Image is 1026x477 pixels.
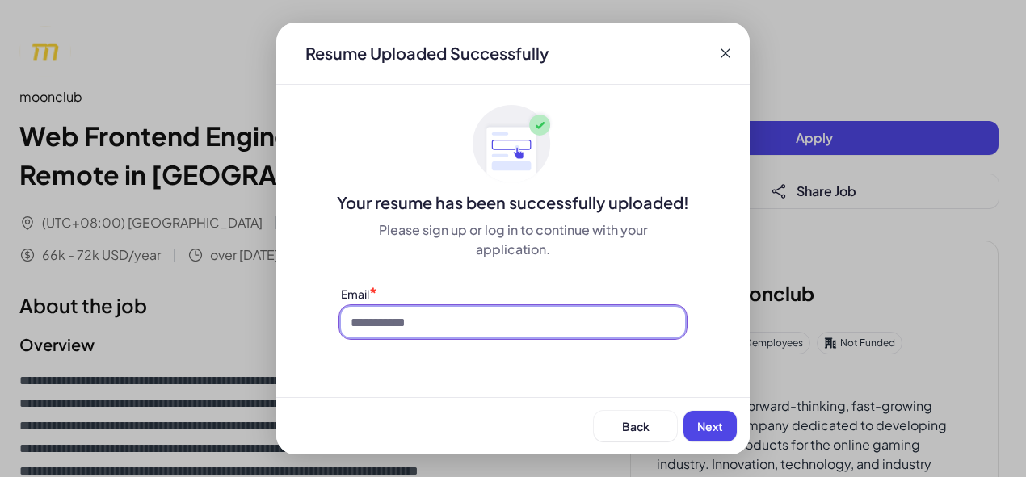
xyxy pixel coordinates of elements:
div: Resume Uploaded Successfully [292,42,561,65]
button: Next [683,411,737,441]
div: Please sign up or log in to continue with your application. [341,220,685,259]
label: Email [341,287,369,301]
span: Back [622,419,650,433]
div: Your resume has been successfully uploaded! [276,191,750,214]
button: Back [594,411,677,441]
span: Next [697,419,723,433]
img: ApplyedMaskGroup3.svg [473,104,553,185]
